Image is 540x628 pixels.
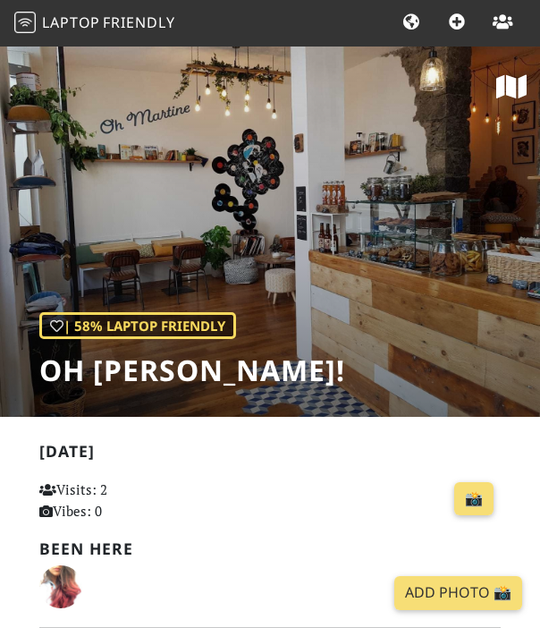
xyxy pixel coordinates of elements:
[103,13,174,32] span: Friendly
[42,13,100,32] span: Laptop
[454,482,494,516] a: 📸
[39,312,236,339] div: | 58% Laptop Friendly
[394,576,522,610] a: Add Photo 📸
[39,353,345,387] h1: Oh [PERSON_NAME]!
[39,539,501,558] h2: Been here
[39,576,82,594] span: Fiorella Barrantes
[39,565,82,608] img: 4355-fiorella.jpg
[39,479,179,522] p: Visits: 2 Vibes: 0
[14,12,36,33] img: LaptopFriendly
[39,442,501,468] h2: [DATE]
[14,8,175,39] a: LaptopFriendly LaptopFriendly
